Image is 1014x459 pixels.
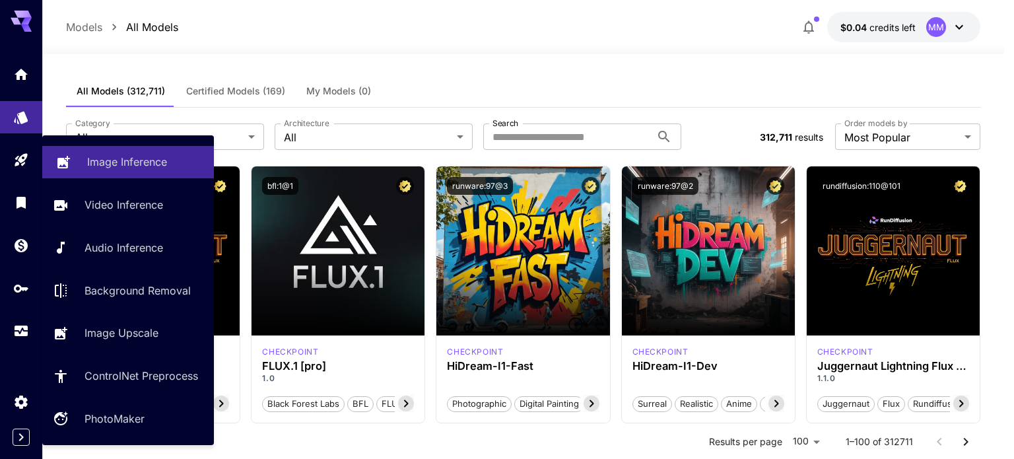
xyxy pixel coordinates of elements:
button: Expand sidebar [13,429,30,446]
span: $0.04 [840,22,869,33]
p: Image Inference [87,154,167,170]
a: Image Inference [42,146,214,178]
span: juggernaut [818,398,874,411]
span: BFL [348,398,373,411]
span: Most Popular [844,129,959,145]
div: Wallet [13,237,29,254]
button: Certified Model – Vetted for best performance and includes a commercial license. [582,177,599,195]
div: HiDream Fast [447,346,503,358]
p: checkpoint [447,346,503,358]
button: rundiffusion:110@101 [817,177,906,195]
button: Certified Model – Vetted for best performance and includes a commercial license. [951,177,969,195]
button: Certified Model – Vetted for best performance and includes a commercial license. [396,177,414,195]
label: Architecture [284,118,329,129]
div: fluxpro [262,346,318,358]
button: Go to next page [953,429,979,455]
span: Realistic [675,398,718,411]
div: 100 [788,432,825,451]
span: Certified Models (169) [186,85,285,97]
p: All Models [126,19,178,35]
button: Certified Model – Vetted for best performance and includes a commercial license. [211,177,229,195]
span: All [75,129,243,145]
span: credits left [869,22,916,33]
div: Playground [13,147,29,164]
div: Home [13,62,29,79]
p: 1.1.0 [817,372,969,384]
a: ControlNet Preprocess [42,360,214,392]
div: HiDream Dev [632,346,689,358]
span: Black Forest Labs [263,398,344,411]
span: My Models (0) [306,85,371,97]
span: Anime [722,398,757,411]
p: Video Inference [84,197,163,213]
p: checkpoint [817,346,873,358]
div: Library [13,194,29,211]
button: $0.0422 [827,12,980,42]
span: FLUX.1 [pro] [377,398,437,411]
p: Audio Inference [84,240,163,256]
div: $0.0422 [840,20,916,34]
a: PhotoMaker [42,403,214,435]
p: checkpoint [262,346,318,358]
div: Settings [13,394,29,410]
span: Photographic [448,398,511,411]
span: flux [878,398,904,411]
h3: FLUX.1 [pro] [262,360,414,372]
p: 1–100 of 312711 [846,435,913,448]
p: ControlNet Preprocess [84,368,198,384]
span: Surreal [633,398,671,411]
button: runware:97@2 [632,177,698,195]
label: Search [492,118,518,129]
a: Audio Inference [42,232,214,264]
span: results [795,131,823,143]
a: Background Removal [42,274,214,306]
button: Certified Model – Vetted for best performance and includes a commercial license. [766,177,784,195]
nav: breadcrumb [66,19,178,35]
span: Stylized [760,398,801,411]
p: Image Upscale [84,325,158,341]
label: Order models by [844,118,907,129]
span: 312,711 [760,131,792,143]
h3: HiDream-I1-Dev [632,360,784,372]
p: Results per page [709,435,782,448]
div: MM [926,17,946,37]
button: runware:97@3 [447,177,513,195]
a: Image Upscale [42,317,214,349]
span: All [284,129,452,145]
h3: Juggernaut Lightning Flux by RunDiffusion [817,360,969,372]
p: 1.0 [262,372,414,384]
span: All Models (312,711) [77,85,165,97]
button: bfl:1@1 [262,177,298,195]
span: rundiffusion [908,398,969,411]
p: Models [66,19,102,35]
a: Video Inference [42,189,214,221]
h3: HiDream-I1-Fast [447,360,599,372]
span: Digital Painting [515,398,584,411]
div: Models [13,105,29,122]
div: Usage [13,323,29,339]
label: Category [75,118,110,129]
p: Background Removal [84,283,191,299]
p: PhotoMaker [84,411,145,427]
div: API Keys [13,280,29,297]
div: FLUX.1 D [817,346,873,358]
p: checkpoint [632,346,689,358]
